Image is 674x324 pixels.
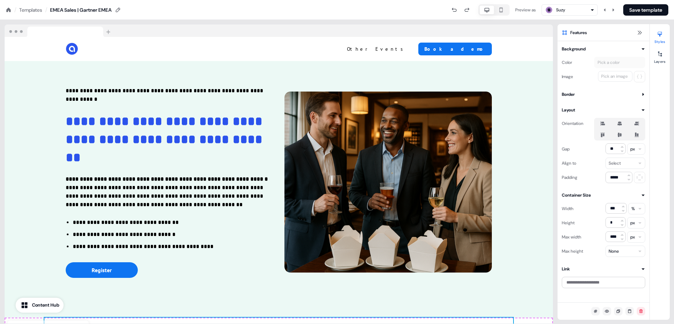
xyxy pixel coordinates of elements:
button: Border [562,91,645,98]
div: EMEA Sales | Gartner EMEA [50,6,112,13]
div: Max height [562,246,583,257]
div: Width [562,203,574,214]
div: Height [562,217,575,229]
div: Image [562,71,573,82]
img: Browser topbar [5,24,114,37]
div: Other EventsBook a demo [282,43,492,55]
div: Preview as [515,6,536,13]
div: Content Hub [32,302,59,309]
button: Layout [562,106,645,114]
div: Gap [562,143,570,155]
div: Color [562,57,572,68]
button: Register [66,262,138,278]
button: Save template [623,4,668,16]
div: / [45,6,47,14]
button: Pick a color [594,57,645,68]
div: Border [562,91,575,98]
div: Max width [562,231,581,243]
div: px [630,234,635,241]
button: Layers [650,48,670,64]
div: Layout [562,106,575,114]
a: Templates [19,6,42,13]
button: Background [562,45,645,53]
div: px [630,219,635,226]
div: % [631,205,635,212]
div: Select [609,160,621,167]
div: Container Size [562,192,591,199]
button: Content Hub [16,298,64,313]
button: Styles [650,28,670,44]
img: Image [284,92,492,272]
button: Link [562,265,645,273]
div: Pick an image [600,73,629,80]
div: Suzy [556,6,565,13]
button: Book a demo [418,43,492,55]
span: Features [570,29,587,36]
div: Orientation [562,118,583,129]
div: None [609,248,619,255]
div: Pick a color [596,59,621,66]
div: / [14,6,16,14]
button: Other Events [341,43,413,55]
div: px [630,145,635,153]
button: Container Size [562,192,645,199]
button: Pick an image [598,71,632,82]
div: Link [562,265,570,273]
button: Suzy [542,4,598,16]
div: Padding [562,172,577,183]
div: Background [562,45,586,53]
div: Align to [562,158,576,169]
